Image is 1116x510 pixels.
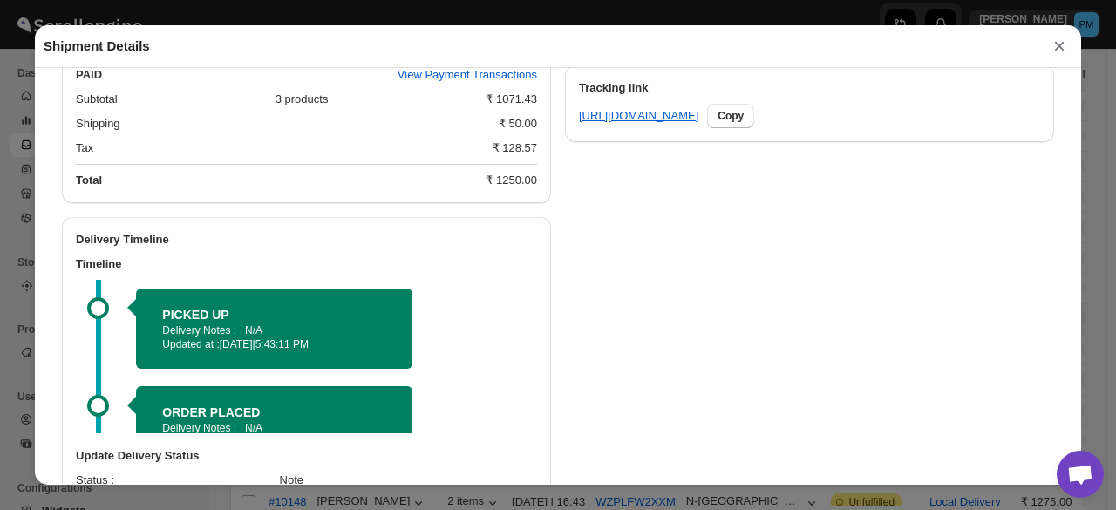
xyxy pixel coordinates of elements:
p: Delivery Notes : [162,323,236,337]
p: Delivery Notes : [162,421,236,435]
h2: Delivery Timeline [76,231,537,248]
p: N/A [245,421,262,435]
div: ₹ 128.57 [493,139,537,157]
div: ₹ 1071.43 [486,91,537,108]
h2: PAID [76,66,102,84]
span: Status : [76,473,114,486]
span: Copy [718,109,744,123]
button: View Payment Transactions [387,61,548,89]
button: Copy [707,104,754,128]
div: Shipping [76,115,485,133]
a: [URL][DOMAIN_NAME] [579,107,698,125]
button: × [1046,34,1072,58]
div: ₹ 1250.00 [486,172,537,189]
span: Note [280,473,303,486]
div: Subtotal [76,91,262,108]
h3: Update Delivery Status [76,447,537,465]
div: Tax [76,139,479,157]
h3: Timeline [76,255,537,273]
p: Updated at : [162,337,386,351]
h2: Shipment Details [44,37,150,55]
b: Total [76,173,102,187]
h3: Tracking link [579,79,1040,97]
span: View Payment Transactions [398,66,537,84]
h2: ORDER PLACED [162,404,386,421]
p: N/A [245,323,262,337]
a: Open chat [1057,451,1104,498]
span: [DATE] | 5:43:11 PM [220,338,309,350]
div: 3 products [276,91,473,108]
div: ₹ 50.00 [499,115,537,133]
h2: PICKED UP [162,306,386,323]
